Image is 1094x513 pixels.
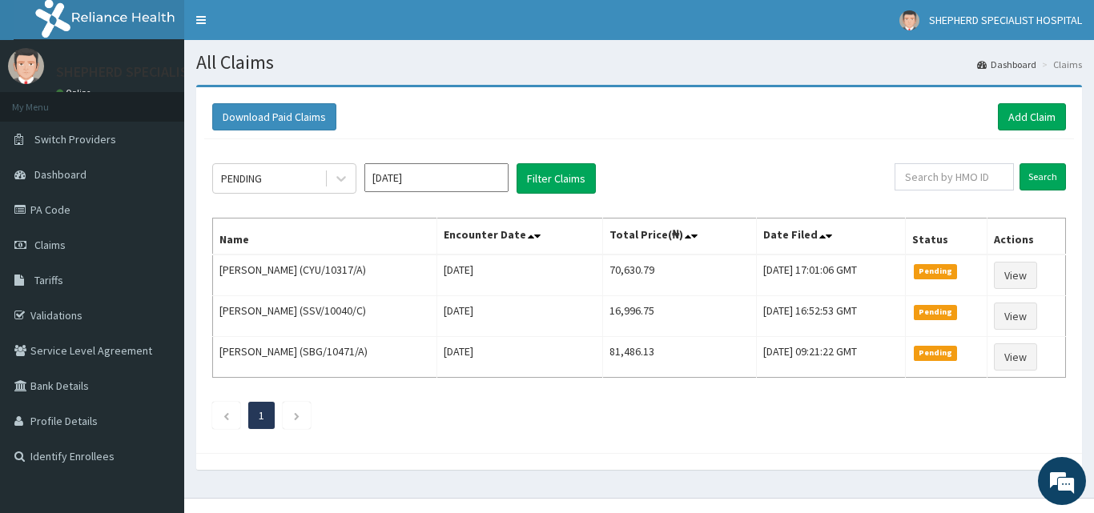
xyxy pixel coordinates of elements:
span: Switch Providers [34,132,116,146]
button: Download Paid Claims [212,103,336,130]
img: User Image [899,10,919,30]
th: Date Filed [757,218,905,255]
a: Previous page [223,408,230,423]
div: PENDING [221,170,262,186]
h1: All Claims [196,52,1082,73]
td: [DATE] 17:01:06 GMT [757,254,905,296]
span: Claims [34,238,66,252]
td: [DATE] 16:52:53 GMT [757,296,905,337]
span: Pending [914,305,958,319]
li: Claims [1038,58,1082,71]
th: Actions [987,218,1065,255]
span: Pending [914,264,958,279]
a: Page 1 is your current page [259,408,264,423]
img: User Image [8,48,44,84]
td: [PERSON_NAME] (CYU/10317/A) [213,254,437,296]
a: Next page [293,408,300,423]
td: 16,996.75 [603,296,757,337]
th: Encounter Date [436,218,603,255]
button: Filter Claims [517,163,596,194]
td: 81,486.13 [603,337,757,378]
td: [PERSON_NAME] (SBG/10471/A) [213,337,437,378]
th: Total Price(₦) [603,218,757,255]
input: Select Month and Year [364,163,509,192]
a: View [994,303,1037,330]
td: 70,630.79 [603,254,757,296]
span: Pending [914,346,958,360]
td: [PERSON_NAME] (SSV/10040/C) [213,296,437,337]
a: Add Claim [998,103,1066,130]
input: Search by HMO ID [895,163,1014,190]
a: Dashboard [977,58,1036,71]
td: [DATE] 09:21:22 GMT [757,337,905,378]
th: Name [213,218,437,255]
p: SHEPHERD SPECIALIST HOSPITAL [56,65,263,79]
span: Dashboard [34,167,86,182]
td: [DATE] [436,337,603,378]
input: Search [1020,163,1066,190]
th: Status [905,218,987,255]
td: [DATE] [436,254,603,296]
a: View [994,262,1037,289]
a: View [994,343,1037,371]
td: [DATE] [436,296,603,337]
span: Tariffs [34,273,63,287]
a: Online [56,87,95,98]
span: SHEPHERD SPECIALIST HOSPITAL [929,13,1082,27]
